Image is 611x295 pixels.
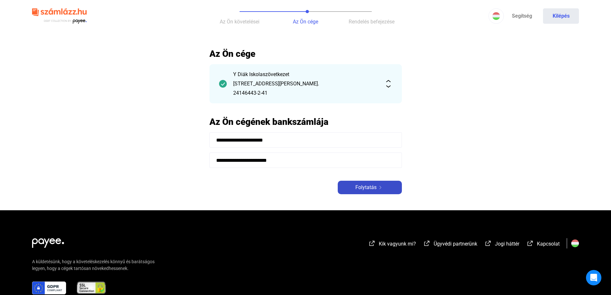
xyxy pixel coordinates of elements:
[379,241,416,247] span: Kik vagyunk mi?
[571,239,579,247] img: HU.svg
[488,8,504,24] button: HU
[338,181,402,194] button: Folytatásarrow-right-white
[233,71,378,78] div: Y Diák Iskolaszövetkezet
[495,241,519,247] span: Jogi háttér
[209,116,402,127] h2: Az Ön cégének bankszámlája
[377,186,384,189] img: arrow-right-white
[537,241,560,247] span: Kapcsolat
[492,12,500,20] img: HU
[233,89,378,97] div: 24146443-2-41
[355,184,377,191] span: Folytatás
[484,240,492,247] img: external-link-white
[76,282,106,294] img: ssl
[293,19,318,25] span: Az Ön cége
[423,240,431,247] img: external-link-white
[543,8,579,24] button: Kilépés
[526,242,560,248] a: external-link-whiteKapcsolat
[32,6,87,27] img: szamlazzhu-logo
[423,242,477,248] a: external-link-whiteÜgyvédi partnerünk
[434,241,477,247] span: Ügyvédi partnerünk
[32,282,66,294] img: gdpr
[586,270,601,285] div: Open Intercom Messenger
[209,48,402,59] h2: Az Ön cége
[504,8,540,24] a: Segítség
[385,80,392,88] img: expand
[32,235,64,248] img: white-payee-white-dot.svg
[526,240,534,247] img: external-link-white
[368,240,376,247] img: external-link-white
[368,242,416,248] a: external-link-whiteKik vagyunk mi?
[233,80,378,88] div: [STREET_ADDRESS][PERSON_NAME].
[484,242,519,248] a: external-link-whiteJogi háttér
[219,80,227,88] img: checkmark-darker-green-circle
[220,19,259,25] span: Az Ön követelései
[349,19,395,25] span: Rendelés befejezése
